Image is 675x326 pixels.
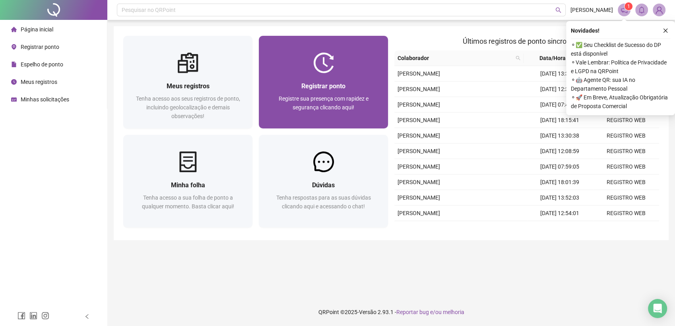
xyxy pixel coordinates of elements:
[21,79,57,85] span: Meus registros
[398,179,440,185] span: [PERSON_NAME]
[398,101,440,108] span: [PERSON_NAME]
[593,113,659,128] td: REGISTRO WEB
[571,41,670,58] span: ⚬ ✅ Seu Checklist de Sucesso do DP está disponível
[41,312,49,320] span: instagram
[527,54,578,62] span: Data/Hora
[17,312,25,320] span: facebook
[11,27,17,32] span: home
[123,36,252,128] a: Meus registrosTenha acesso aos seus registros de ponto, incluindo geolocalização e demais observa...
[524,50,588,66] th: Data/Hora
[398,148,440,154] span: [PERSON_NAME]
[625,2,632,10] sup: 1
[663,28,668,33] span: close
[29,312,37,320] span: linkedin
[571,93,670,111] span: ⚬ 🚀 Em Breve, Atualização Obrigatória de Proposta Comercial
[627,4,630,9] span: 1
[398,163,440,170] span: [PERSON_NAME]
[21,44,59,50] span: Registrar ponto
[527,97,593,113] td: [DATE] 07:49:50
[398,117,440,123] span: [PERSON_NAME]
[571,76,670,93] span: ⚬ 🤖 Agente QR: sua IA no Departamento Pessoal
[11,44,17,50] span: environment
[514,52,522,64] span: search
[527,128,593,144] td: [DATE] 13:30:38
[527,113,593,128] td: [DATE] 18:15:41
[593,175,659,190] td: REGISTRO WEB
[398,194,440,201] span: [PERSON_NAME]
[463,37,591,45] span: Últimos registros de ponto sincronizados
[11,79,17,85] span: clock-circle
[527,159,593,175] td: [DATE] 07:59:05
[593,128,659,144] td: REGISTRO WEB
[527,206,593,221] td: [DATE] 12:54:01
[527,144,593,159] td: [DATE] 12:08:59
[653,4,665,16] img: 90389
[527,221,593,237] td: [DATE] 07:58:09
[593,159,659,175] td: REGISTRO WEB
[301,82,345,90] span: Registrar ponto
[638,6,645,14] span: bell
[571,26,599,35] span: Novidades !
[123,135,252,227] a: Minha folhaTenha acesso a sua folha de ponto a qualquer momento. Basta clicar aqui!
[527,190,593,206] td: [DATE] 13:52:03
[21,26,53,33] span: Página inicial
[21,61,63,68] span: Espelho de ponto
[516,56,520,60] span: search
[84,314,90,319] span: left
[11,97,17,102] span: schedule
[259,135,388,227] a: DúvidasTenha respostas para as suas dúvidas clicando aqui e acessando o chat!
[398,210,440,216] span: [PERSON_NAME]
[136,95,240,119] span: Tenha acesso aos seus registros de ponto, incluindo geolocalização e demais observações!
[527,81,593,97] td: [DATE] 12:31:00
[259,36,388,128] a: Registrar pontoRegistre sua presença com rapidez e segurança clicando aqui!
[571,58,670,76] span: ⚬ Vale Lembrar: Política de Privacidade e LGPD na QRPoint
[527,175,593,190] td: [DATE] 18:01:39
[359,309,376,315] span: Versão
[142,194,234,210] span: Tenha acesso a sua folha de ponto a qualquer momento. Basta clicar aqui!
[398,54,512,62] span: Colaborador
[593,206,659,221] td: REGISTRO WEB
[11,62,17,67] span: file
[593,221,659,237] td: REGISTRO WEB
[276,194,371,210] span: Tenha respostas para as suas dúvidas clicando aqui e acessando o chat!
[167,82,209,90] span: Meus registros
[570,6,613,14] span: [PERSON_NAME]
[621,6,628,14] span: notification
[312,181,335,189] span: Dúvidas
[593,144,659,159] td: REGISTRO WEB
[398,86,440,92] span: [PERSON_NAME]
[21,96,69,103] span: Minhas solicitações
[398,132,440,139] span: [PERSON_NAME]
[555,7,561,13] span: search
[593,190,659,206] td: REGISTRO WEB
[648,299,667,318] div: Open Intercom Messenger
[398,70,440,77] span: [PERSON_NAME]
[396,309,464,315] span: Reportar bug e/ou melhoria
[527,66,593,81] td: [DATE] 13:34:15
[171,181,205,189] span: Minha folha
[279,95,369,111] span: Registre sua presença com rapidez e segurança clicando aqui!
[107,298,675,326] footer: QRPoint © 2025 - 2.93.1 -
